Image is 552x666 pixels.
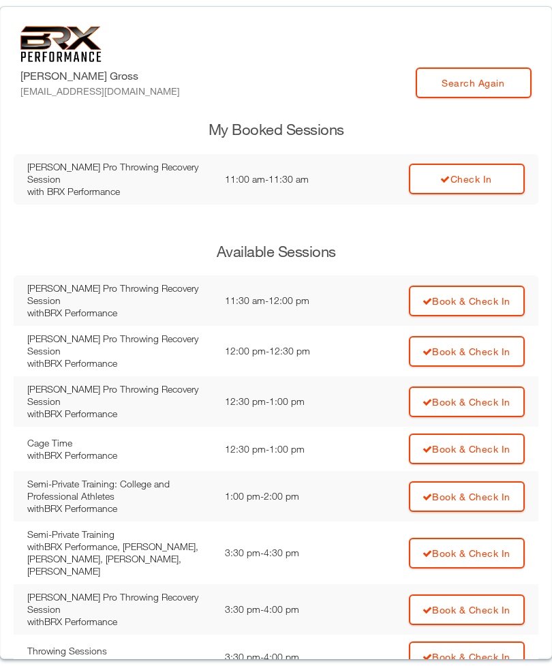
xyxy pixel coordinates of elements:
[218,521,353,584] td: 3:30 pm - 4:30 pm
[27,541,211,577] div: with BRX Performance, [PERSON_NAME], [PERSON_NAME], [PERSON_NAME], [PERSON_NAME]
[409,481,525,512] a: Book & Check In
[416,67,532,98] a: Search Again
[27,437,211,449] div: Cage Time
[27,478,211,502] div: Semi-Private Training: College and Professional Athletes
[14,119,538,140] h3: My Booked Sessions
[27,645,211,657] div: Throwing Sessions
[409,286,525,316] a: Book & Check In
[409,164,525,194] a: Check In
[218,427,353,471] td: 12:30 pm - 1:00 pm
[218,275,353,326] td: 11:30 am - 12:00 pm
[27,383,211,408] div: [PERSON_NAME] Pro Throwing Recovery Session
[409,594,525,625] a: Book & Check In
[20,67,180,98] label: [PERSON_NAME] Gross
[27,591,211,616] div: [PERSON_NAME] Pro Throwing Recovery Session
[218,326,353,376] td: 12:00 pm - 12:30 pm
[27,502,211,515] div: with BRX Performance
[27,307,211,319] div: with BRX Performance
[27,616,211,628] div: with BRX Performance
[27,408,211,420] div: with BRX Performance
[409,387,525,417] a: Book & Check In
[27,282,211,307] div: [PERSON_NAME] Pro Throwing Recovery Session
[218,584,353,635] td: 3:30 pm - 4:00 pm
[27,357,211,369] div: with BRX Performance
[409,336,525,367] a: Book & Check In
[20,84,180,98] div: [EMAIL_ADDRESS][DOMAIN_NAME]
[27,449,211,461] div: with BRX Performance
[409,434,525,464] a: Book & Check In
[20,26,102,62] img: 6f7da32581c89ca25d665dc3aae533e4f14fe3ef_original.svg
[218,471,353,521] td: 1:00 pm - 2:00 pm
[14,241,538,262] h3: Available Sessions
[27,161,211,185] div: [PERSON_NAME] Pro Throwing Recovery Session
[218,154,352,205] td: 11:00 am - 11:30 am
[27,528,211,541] div: Semi-Private Training
[27,333,211,357] div: [PERSON_NAME] Pro Throwing Recovery Session
[409,538,525,569] a: Book & Check In
[218,376,353,427] td: 12:30 pm - 1:00 pm
[27,185,211,198] div: with BRX Performance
